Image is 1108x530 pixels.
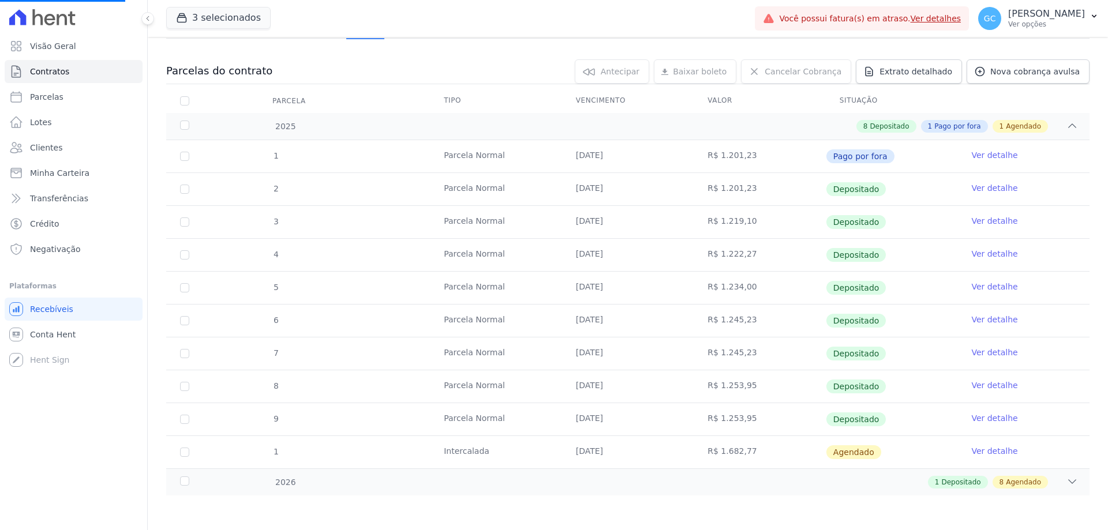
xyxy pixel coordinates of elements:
td: [DATE] [562,403,694,435]
span: Visão Geral [30,40,76,52]
a: Transferências [5,187,143,210]
span: 2 [272,184,279,193]
span: 8 [863,121,868,131]
span: Agendado [1006,121,1041,131]
span: 1 [272,151,279,160]
a: Ver detalhe [971,445,1017,457]
button: 3 selecionados [166,7,271,29]
td: R$ 1.201,23 [694,140,826,172]
div: Plataformas [9,279,138,293]
span: Agendado [826,445,881,459]
a: Lotes [5,111,143,134]
span: Nova cobrança avulsa [990,66,1080,77]
span: Depositado [826,281,886,295]
a: Ver detalhe [971,379,1017,391]
span: 8 [1000,477,1004,487]
span: 1 [928,121,933,131]
td: [DATE] [562,436,694,468]
input: Só é possível selecionar pagamentos em aberto [180,283,189,292]
input: default [180,448,189,457]
a: Minha Carteira [5,161,143,185]
span: 9 [272,414,279,423]
span: Depositado [826,347,886,360]
span: Contratos [30,66,69,77]
span: Recebíveis [30,303,73,315]
td: [DATE] [562,206,694,238]
a: Visão Geral [5,35,143,58]
td: R$ 1.682,77 [694,436,826,468]
span: Depositado [870,121,909,131]
td: Parcela Normal [430,173,562,205]
td: Parcela Normal [430,305,562,337]
span: Negativação [30,243,81,255]
td: R$ 1.219,10 [694,206,826,238]
span: 4 [272,250,279,259]
span: Depositado [826,412,886,426]
span: Pago por fora [826,149,894,163]
input: Só é possível selecionar pagamentos em aberto [180,415,189,424]
input: Só é possível selecionar pagamentos em aberto [180,382,189,391]
div: Parcela [259,89,320,112]
span: Clientes [30,142,62,153]
input: Só é possível selecionar pagamentos em aberto [180,316,189,325]
span: Transferências [30,193,88,204]
a: Ver detalhe [971,182,1017,194]
input: Só é possível selecionar pagamentos em aberto [180,217,189,227]
th: Valor [694,89,826,113]
td: R$ 1.245,23 [694,305,826,337]
span: Pago por fora [934,121,980,131]
td: [DATE] [562,370,694,403]
td: [DATE] [562,140,694,172]
span: Crédito [30,218,59,230]
td: Parcela Normal [430,370,562,403]
a: Contratos [5,60,143,83]
td: Parcela Normal [430,239,562,271]
td: R$ 1.253,95 [694,370,826,403]
span: Depositado [826,182,886,196]
span: 3 [272,217,279,226]
td: R$ 1.201,23 [694,173,826,205]
span: 8 [272,381,279,390]
a: Parcelas [5,85,143,108]
input: Só é possível selecionar pagamentos em aberto [180,185,189,194]
td: [DATE] [562,272,694,304]
span: Depositado [941,477,980,487]
th: Situação [826,89,958,113]
span: 1 [935,477,939,487]
td: R$ 1.245,23 [694,337,826,370]
td: [DATE] [562,305,694,337]
a: Ver detalhe [971,248,1017,260]
span: Depositado [826,248,886,262]
span: Minha Carteira [30,167,89,179]
a: Conta Hent [5,323,143,346]
span: Depositado [826,379,886,393]
td: R$ 1.253,95 [694,403,826,435]
td: Intercalada [430,436,562,468]
p: [PERSON_NAME] [1008,8,1085,20]
span: 6 [272,315,279,325]
a: Ver detalhe [971,314,1017,325]
a: Ver detalhes [911,14,961,23]
span: 1 [272,447,279,456]
a: Ver detalhe [971,412,1017,424]
td: [DATE] [562,173,694,205]
span: Agendado [1006,477,1041,487]
a: Nova cobrança avulsa [967,59,1090,84]
input: Só é possível selecionar pagamentos em aberto [180,349,189,358]
span: 7 [272,348,279,358]
td: [DATE] [562,239,694,271]
a: Extrato detalhado [856,59,962,84]
td: Parcela Normal [430,403,562,435]
a: Ver detalhe [971,149,1017,161]
p: Ver opções [1008,20,1085,29]
td: R$ 1.222,27 [694,239,826,271]
input: Só é possível selecionar pagamentos em aberto [180,152,189,161]
span: 1 [1000,121,1004,131]
a: Negativação [5,238,143,261]
a: Ver detalhe [971,215,1017,227]
span: 5 [272,283,279,292]
span: Conta Hent [30,329,76,340]
td: Parcela Normal [430,337,562,370]
td: Parcela Normal [430,272,562,304]
span: Parcelas [30,91,63,103]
